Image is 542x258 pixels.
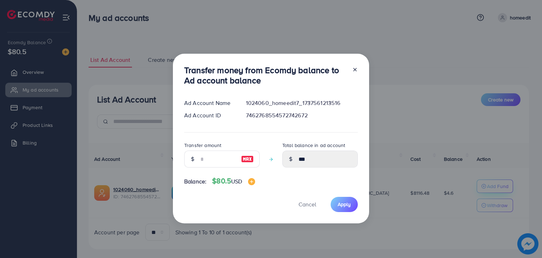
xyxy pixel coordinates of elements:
label: Total balance in ad account [282,142,345,149]
span: Balance: [184,177,206,186]
div: 7462768554572742672 [240,111,363,119]
img: image [248,178,255,185]
div: 1024060_homeedit7_1737561213516 [240,99,363,107]
h4: $80.5 [212,177,255,186]
span: USD [231,177,242,185]
h3: Transfer money from Ecomdy balance to Ad account balance [184,65,347,86]
button: Cancel [290,197,325,212]
div: Ad Account Name [179,99,240,107]
button: Apply [331,197,358,212]
span: Cancel [299,200,316,208]
span: Apply [338,201,351,208]
img: image [241,155,254,163]
label: Transfer amount [184,142,221,149]
div: Ad Account ID [179,111,240,119]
